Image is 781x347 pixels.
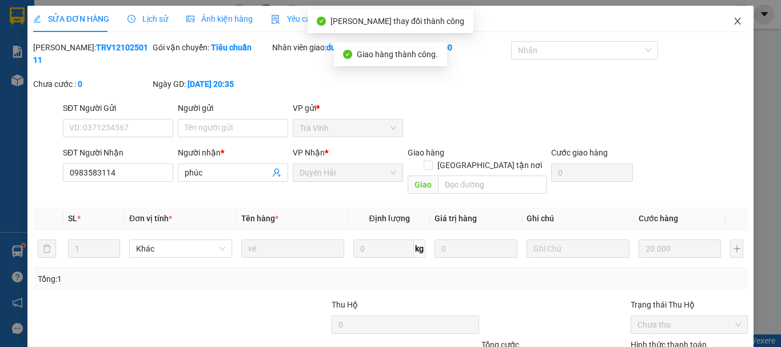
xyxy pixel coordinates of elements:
img: icon [271,15,280,24]
div: Tổng: 1 [38,273,302,285]
span: clock-circle [127,15,136,23]
div: Người nhận [178,146,288,159]
input: 0 [435,240,517,258]
span: Định lượng [369,214,409,223]
span: Cước hàng [639,214,678,223]
div: [PERSON_NAME]: [33,41,150,66]
span: Đơn vị tính [129,214,172,223]
span: Giao [408,176,438,194]
div: SĐT Người Gửi [63,102,173,114]
div: Trạng thái Thu Hộ [631,298,748,311]
input: Ghi Chú [527,240,629,258]
label: Cước giao hàng [551,148,608,157]
button: delete [38,240,56,258]
span: check-circle [317,17,326,26]
span: Ảnh kiện hàng [186,14,253,23]
input: 0 [639,240,721,258]
div: Gói vận chuyển: [153,41,270,54]
input: Cước giao hàng [551,163,633,182]
div: Người gửi [178,102,288,114]
span: check-circle [343,50,352,59]
span: Lịch sử [127,14,168,23]
div: Cước rồi : [392,41,509,54]
div: Chưa cước : [33,78,150,90]
span: Tên hàng [241,214,278,223]
div: Ngày GD: [153,78,270,90]
span: kg [414,240,425,258]
button: plus [730,240,743,258]
span: Giao hàng thành công. [357,50,438,59]
span: Thu Hộ [332,300,358,309]
span: Giao hàng [408,148,444,157]
div: VP gửi [293,102,403,114]
span: SL [68,214,77,223]
input: Dọc đường [438,176,547,194]
div: Nhân viên giao: [272,41,389,54]
span: SỬA ĐƠN HÀNG [33,14,109,23]
b: [DATE] 20:35 [188,79,234,89]
span: [GEOGRAPHIC_DATA] tận nơi [433,159,547,171]
span: Giá trị hàng [435,214,477,223]
span: close [733,17,742,26]
b: Tiêu chuẩn [211,43,252,52]
span: Trà Vinh [300,119,396,137]
div: SĐT Người Nhận [63,146,173,159]
input: VD: Bàn, Ghế [241,240,344,258]
span: picture [186,15,194,23]
span: user-add [272,168,281,177]
span: Khác [136,240,225,257]
button: Close [722,6,754,38]
span: Duyên Hải [300,164,396,181]
span: Yêu cầu xuất hóa đơn điện tử [271,14,392,23]
th: Ghi chú [522,208,634,230]
span: VP Nhận [293,148,325,157]
span: Chưa thu [637,316,741,333]
span: edit [33,15,41,23]
b: duyenhaive.ttt [326,43,380,52]
b: 0 [78,79,82,89]
span: [PERSON_NAME] thay đổi thành công [330,17,464,26]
